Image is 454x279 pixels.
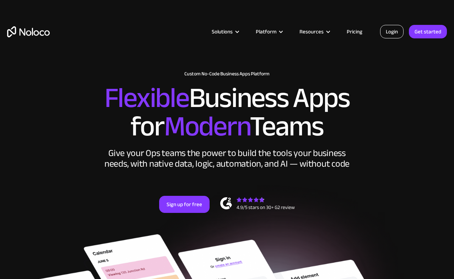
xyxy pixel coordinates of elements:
[409,25,447,38] a: Get started
[291,27,338,36] div: Resources
[164,100,250,153] span: Modern
[338,27,371,36] a: Pricing
[203,27,247,36] div: Solutions
[256,27,276,36] div: Platform
[7,84,447,141] h2: Business Apps for Teams
[247,27,291,36] div: Platform
[159,196,210,213] a: Sign up for free
[103,148,351,169] div: Give your Ops teams the power to build the tools your business needs, with native data, logic, au...
[104,71,189,124] span: Flexible
[212,27,233,36] div: Solutions
[299,27,324,36] div: Resources
[7,71,447,77] h1: Custom No-Code Business Apps Platform
[7,26,50,37] a: home
[380,25,404,38] a: Login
